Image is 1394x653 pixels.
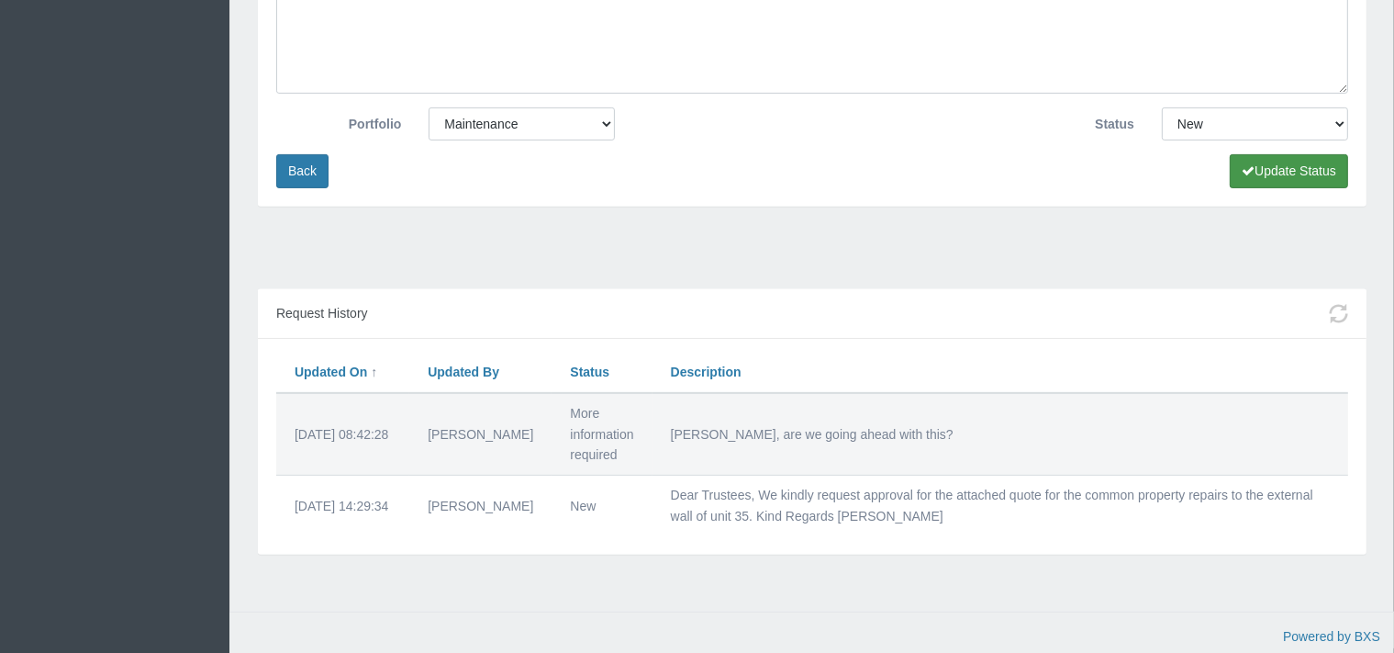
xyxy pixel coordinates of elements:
td: More information required [552,393,652,476]
td: Dear Trustees, We kindly request approval for the attached quote for the common property repairs ... [652,476,1348,536]
td: [DATE] 08:42:28 [276,393,409,476]
td: [PERSON_NAME] [409,476,552,536]
label: Status [996,107,1148,135]
a: Updated On [295,365,367,379]
label: Portfolio [262,107,415,135]
td: [DATE] 14:29:34 [276,476,409,536]
td: [PERSON_NAME] [409,393,552,476]
a: Status [570,365,609,379]
a: Description [671,365,742,379]
td: [PERSON_NAME], are we going ahead with this? [652,393,1348,476]
a: Back [276,154,329,188]
div: Request History [258,289,1366,339]
a: Updated By [428,365,499,379]
td: New [552,476,652,536]
a: Powered by BXS [1283,629,1380,644]
button: Update Status [1230,154,1348,188]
